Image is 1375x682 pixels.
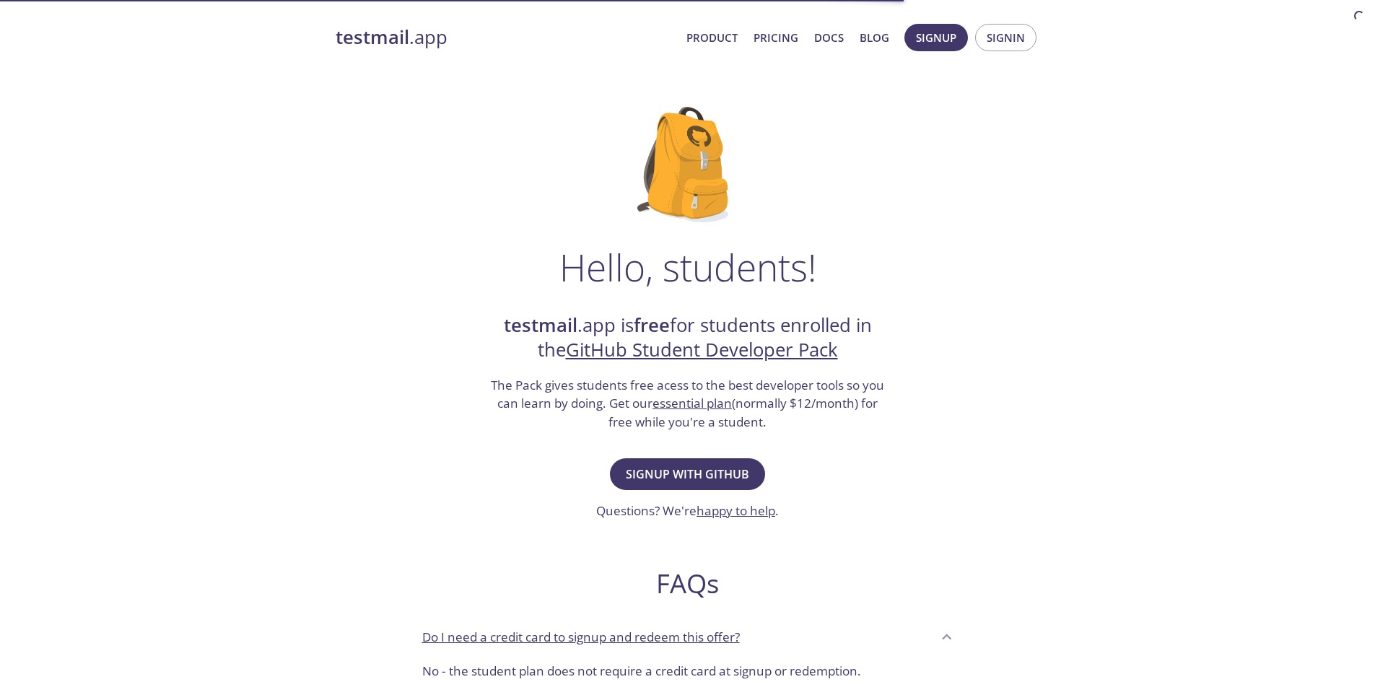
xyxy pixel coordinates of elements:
a: Blog [860,28,889,47]
button: Signup [904,24,968,51]
h3: Questions? We're . [596,502,779,520]
a: essential plan [652,395,732,411]
a: Product [686,28,738,47]
p: Do I need a credit card to signup and redeem this offer? [422,628,740,647]
span: Signup [916,28,956,47]
a: Pricing [754,28,798,47]
a: GitHub Student Developer Pack [566,337,838,362]
strong: testmail [504,312,577,338]
strong: free [634,312,670,338]
strong: testmail [336,25,409,50]
h3: The Pack gives students free acess to the best developer tools so you can learn by doing. Get our... [489,376,886,432]
a: Docs [814,28,844,47]
button: Signup with GitHub [610,458,765,490]
h2: FAQs [411,567,965,600]
img: github-student-backpack.png [637,107,738,222]
a: testmail.app [336,25,675,50]
div: Do I need a credit card to signup and redeem this offer? [411,617,965,656]
span: Signin [987,28,1025,47]
h2: .app is for students enrolled in the [489,313,886,363]
button: Signin [975,24,1036,51]
h1: Hello, students! [559,245,816,289]
span: Signup with GitHub [626,464,749,484]
p: No - the student plan does not require a credit card at signup or redemption. [422,662,953,681]
a: happy to help [697,502,775,519]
